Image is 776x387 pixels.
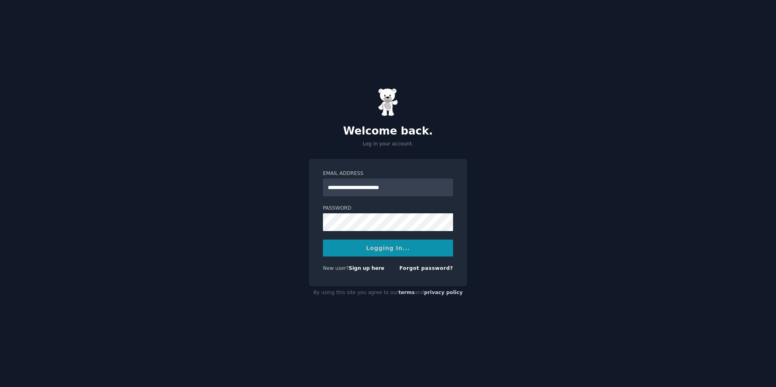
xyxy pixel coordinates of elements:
[309,125,467,138] h2: Welcome back.
[378,88,398,116] img: Gummy Bear
[349,265,384,271] a: Sign up here
[399,290,415,295] a: terms
[323,205,453,212] label: Password
[309,286,467,299] div: By using this site you agree to our and
[323,170,453,177] label: Email Address
[309,141,467,148] p: Log in your account.
[399,265,453,271] a: Forgot password?
[424,290,463,295] a: privacy policy
[323,265,349,271] span: New user?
